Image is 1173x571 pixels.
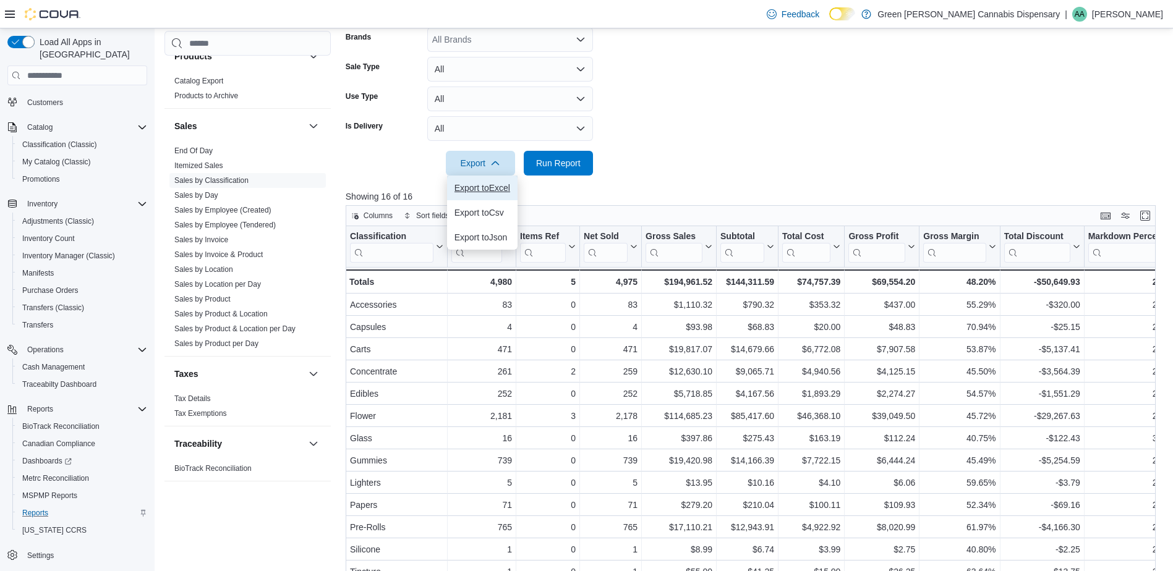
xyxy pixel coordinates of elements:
button: Reports [22,402,58,417]
a: Classification (Classic) [17,137,102,152]
button: Taxes [174,368,304,380]
a: Sales by Employee (Created) [174,206,271,214]
span: Classification (Classic) [17,137,147,152]
label: Sale Type [346,62,380,72]
a: [US_STATE] CCRS [17,523,92,538]
div: $74,757.39 [782,274,840,289]
span: Transfers (Classic) [22,303,84,313]
span: Metrc Reconciliation [22,473,89,483]
div: -$1,551.29 [1004,386,1080,401]
button: Promotions [12,171,152,188]
div: -$50,649.93 [1004,274,1080,289]
div: 0 [520,297,576,312]
a: Dashboards [17,454,77,468]
a: Sales by Product per Day [174,339,258,348]
input: Dark Mode [829,7,855,20]
span: MSPMP Reports [17,488,147,503]
div: Classification [350,231,433,263]
button: Sales [306,119,321,133]
label: Brands [346,32,371,42]
div: 261 [451,364,512,379]
div: $5,718.85 [646,386,712,401]
button: Export toJson [447,225,518,250]
button: MSPMP Reports [12,487,152,504]
a: Tax Exemptions [174,409,227,418]
button: Traceability [306,436,321,451]
span: Export to Csv [454,208,510,218]
span: BioTrack Reconciliation [22,421,100,431]
h3: Sales [174,120,197,132]
button: Gross Margin [923,231,996,263]
span: Catalog Export [174,76,223,86]
a: Sales by Invoice [174,235,228,244]
div: $48.83 [848,319,915,334]
a: BioTrack Reconciliation [17,419,105,434]
a: Metrc Reconciliation [17,471,94,486]
button: Transfers [12,316,152,334]
div: 0 [520,319,576,334]
span: Load All Apps in [GEOGRAPHIC_DATA] [35,36,147,61]
button: Run Report [524,151,593,176]
div: Sales [164,143,331,356]
span: Reports [17,505,147,520]
p: Green [PERSON_NAME] Cannabis Dispensary [877,7,1060,22]
label: Is Delivery [346,121,383,131]
a: Sales by Employee (Tendered) [174,221,276,229]
button: Export [446,151,515,176]
div: Gross Profit [848,231,905,243]
button: Items Ref [520,231,576,263]
span: Tax Exemptions [174,408,227,418]
div: $68.83 [720,319,774,334]
span: Adjustments (Classic) [17,214,147,229]
a: Settings [22,548,59,563]
div: Totals [349,274,443,289]
span: Sales by Employee (Tendered) [174,220,276,230]
div: 2 [520,364,576,379]
button: Sort fields [399,208,454,223]
div: 70.94% [923,319,996,334]
div: 16 [451,431,512,446]
span: Metrc Reconciliation [17,471,147,486]
span: Manifests [22,268,54,278]
a: Sales by Location [174,265,233,274]
button: Operations [22,342,69,357]
a: BioTrack Reconciliation [174,464,252,473]
span: Export [453,151,508,176]
div: $12,630.10 [646,364,712,379]
div: Items Ref [520,231,566,243]
a: Sales by Location per Day [174,280,261,289]
p: | [1065,7,1067,22]
div: $9,065.71 [720,364,774,379]
button: My Catalog (Classic) [12,153,152,171]
span: Feedback [782,8,819,20]
span: Sales by Product & Location [174,309,268,319]
div: 2,181 [451,408,512,423]
button: Classification [350,231,443,263]
div: Gross Profit [848,231,905,263]
a: Promotions [17,172,65,187]
span: Export to Json [454,232,510,242]
div: Markdown Percent [1088,231,1171,263]
span: BioTrack Reconciliation [17,419,147,434]
div: 2,178 [584,408,638,423]
button: Traceability [174,438,304,450]
div: Gross Margin [923,231,986,243]
span: Catalog [22,120,147,135]
div: $4,167.56 [720,386,774,401]
a: MSPMP Reports [17,488,82,503]
a: Traceabilty Dashboard [17,377,101,392]
div: Concentrate [350,364,443,379]
a: Reports [17,505,53,520]
a: Itemized Sales [174,161,223,170]
button: Inventory Count [12,230,152,247]
button: Classification (Classic) [12,136,152,153]
span: Washington CCRS [17,523,147,538]
div: $39,049.50 [848,408,915,423]
a: Sales by Invoice & Product [174,250,263,259]
button: Canadian Compliance [12,435,152,452]
button: Display options [1118,208,1133,223]
span: Reports [22,508,48,518]
a: Adjustments (Classic) [17,214,99,229]
span: Transfers (Classic) [17,300,147,315]
span: Transfers [22,320,53,330]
